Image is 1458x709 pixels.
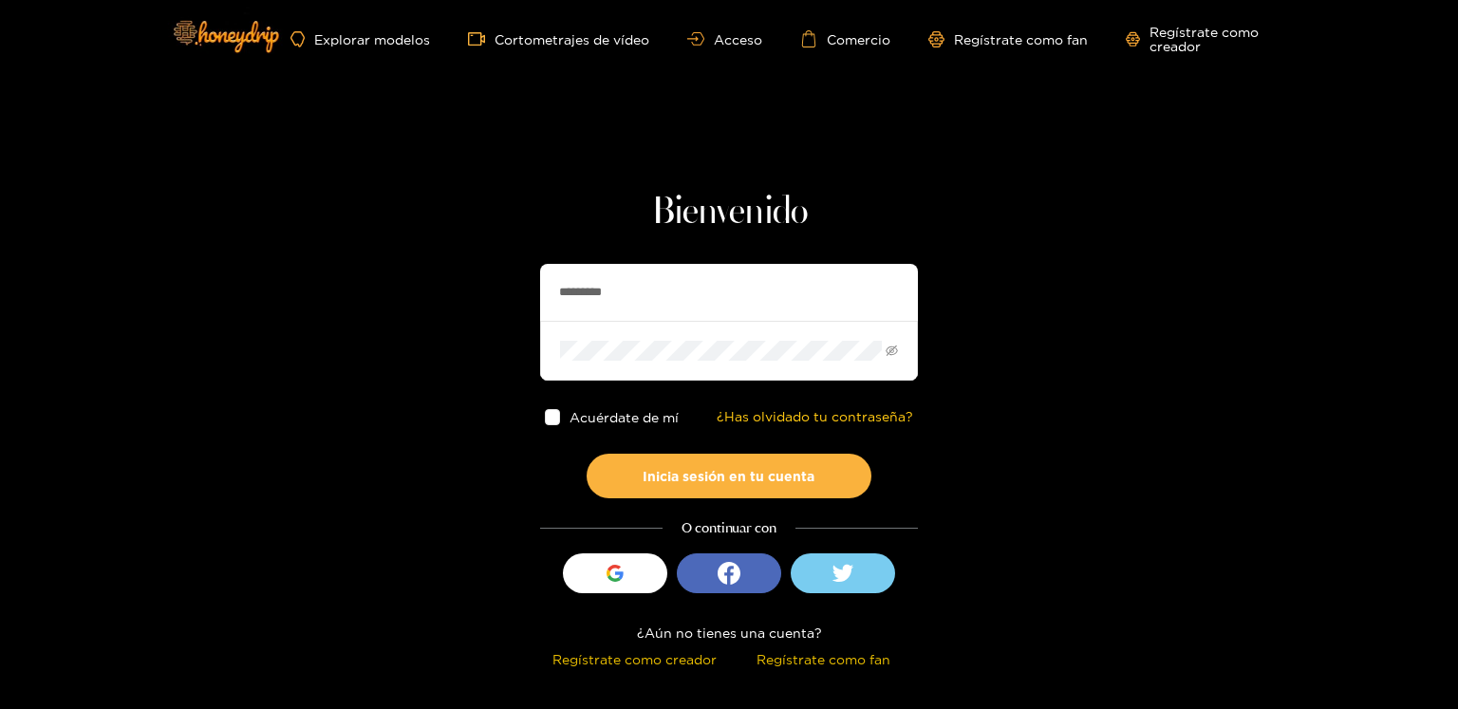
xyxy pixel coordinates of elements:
[570,410,680,424] font: Acuérdate de mí
[587,454,871,498] button: Inicia sesión en tu cuenta
[800,30,890,47] a: Comercio
[928,31,1088,47] a: Regístrate como fan
[468,30,495,47] span: cámara de vídeo
[1126,25,1299,53] a: Regístrate como creador
[757,652,890,666] font: Regístrate como fan
[827,32,890,47] font: Comercio
[644,469,815,483] font: Inicia sesión en tu cuenta
[886,345,898,357] span: ojo invisible
[717,409,913,423] font: ¿Has olvidado tu contraseña?
[714,32,762,47] font: Acceso
[468,30,649,47] a: Cortometrajes de vídeo
[954,32,1088,47] font: Regístrate como fan
[290,31,430,47] a: Explorar modelos
[687,32,762,47] a: Acceso
[682,519,776,536] font: O continuar con
[552,652,717,666] font: Regístrate como creador
[651,194,808,232] font: Bienvenido
[314,32,430,47] font: Explorar modelos
[1150,25,1259,53] font: Regístrate como creador
[495,32,649,47] font: Cortometrajes de vídeo
[637,625,822,640] font: ¿Aún no tienes una cuenta?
